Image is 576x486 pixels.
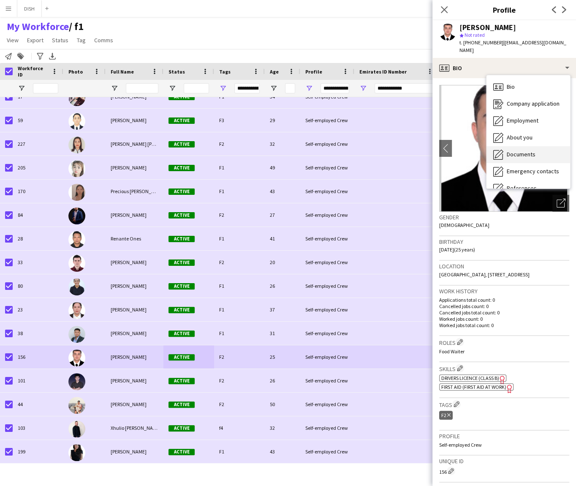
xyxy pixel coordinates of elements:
[49,35,72,46] a: Status
[13,156,63,179] div: 205
[111,259,147,265] span: [PERSON_NAME]
[432,4,576,15] h3: Profile
[439,287,569,295] h3: Work history
[265,203,300,227] div: 27
[69,20,84,33] span: f1
[111,85,118,92] button: Open Filter Menu
[68,444,85,461] img: Yuliya Martynenko
[111,401,147,407] span: [PERSON_NAME]
[219,68,231,75] span: Tags
[439,322,569,328] p: Worked jobs total count: 0
[13,345,63,369] div: 156
[459,39,503,46] span: t. [PHONE_NUMBER]
[68,420,85,437] img: Xhulio Agolli
[17,0,42,17] button: DISH
[7,36,19,44] span: View
[265,322,300,345] div: 31
[13,109,63,132] div: 59
[214,440,265,463] div: F1
[168,94,195,100] span: Active
[111,425,161,431] span: Xhulio [PERSON_NAME]
[111,448,147,455] span: [PERSON_NAME]
[68,184,85,201] img: Precious Ann Pasaol
[265,180,300,203] div: 43
[270,68,279,75] span: Age
[486,163,570,180] div: Emergency contacts
[265,251,300,274] div: 20
[300,109,354,132] div: Self-employed Crew
[439,432,569,440] h3: Profile
[300,156,354,179] div: Self-employed Crew
[3,51,14,61] app-action-btn: Notify workforce
[507,100,560,107] span: Company application
[68,373,85,390] img: Wendel De guia
[507,117,538,124] span: Employment
[94,36,113,44] span: Comms
[168,378,195,384] span: Active
[168,141,195,147] span: Active
[168,449,195,455] span: Active
[68,397,85,414] img: William Clamor
[111,306,147,313] span: [PERSON_NAME]
[507,184,537,192] span: References
[265,227,300,250] div: 41
[439,271,530,278] span: [GEOGRAPHIC_DATA], [STREET_ADDRESS]
[214,251,265,274] div: F2
[305,85,313,92] button: Open Filter Menu
[68,68,83,75] span: Photo
[439,85,569,212] img: Crew avatar or photo
[300,416,354,440] div: Self-employed Crew
[300,132,354,156] div: Self-employed Crew
[13,132,63,156] div: 227
[439,348,465,355] span: Food Waiter
[265,369,300,392] div: 26
[439,467,569,475] div: 156
[13,298,63,321] div: 23
[300,274,354,298] div: Self-employed Crew
[168,165,195,171] span: Active
[439,364,569,373] h3: Skills
[168,117,195,124] span: Active
[507,134,533,141] span: About you
[285,83,295,93] input: Age Filter Input
[3,35,22,46] a: View
[111,330,147,336] span: [PERSON_NAME]
[214,298,265,321] div: F1
[265,132,300,156] div: 32
[13,322,63,345] div: 38
[552,195,569,212] div: Open photos pop-in
[214,369,265,392] div: F2
[432,58,576,78] div: Bio
[35,51,45,61] app-action-btn: Advanced filters
[27,36,43,44] span: Export
[300,393,354,416] div: Self-employed Crew
[68,231,85,248] img: Renante Ones
[300,345,354,369] div: Self-employed Crew
[214,416,265,440] div: f4
[13,180,63,203] div: 170
[111,283,147,289] span: [PERSON_NAME]
[486,79,570,96] div: Bio
[439,309,569,316] p: Cancelled jobs total count: 0
[52,36,68,44] span: Status
[13,227,63,250] div: 28
[13,393,63,416] div: 44
[439,213,569,221] h3: Gender
[91,35,117,46] a: Comms
[77,36,86,44] span: Tag
[68,160,85,177] img: Nilda Erlano
[13,369,63,392] div: 101
[359,68,407,75] span: Emirates ID Number
[47,51,57,61] app-action-btn: Export XLSX
[219,85,227,92] button: Open Filter Menu
[439,238,569,246] h3: Birthday
[68,89,85,106] img: Matthew Anthony
[214,322,265,345] div: F1
[507,83,515,90] span: Bio
[168,354,195,360] span: Active
[439,262,569,270] h3: Location
[168,330,195,337] span: Active
[465,32,485,38] span: Not rated
[300,440,354,463] div: Self-employed Crew
[111,377,147,384] span: [PERSON_NAME]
